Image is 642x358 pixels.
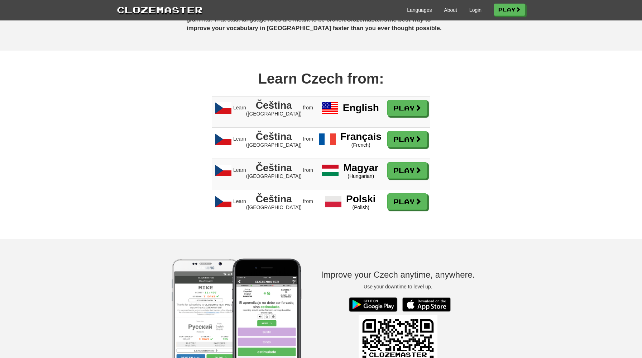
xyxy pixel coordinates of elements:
[387,100,427,116] a: Play
[346,194,375,205] span: Polski
[246,131,302,142] span: Čeština
[319,136,382,142] a: Français (French)
[325,193,342,210] img: Polski Polish
[246,194,302,205] span: Čeština
[343,162,378,174] span: Magyar
[212,159,316,190] span: Learn
[303,198,313,204] span: from
[321,99,339,117] img: English English
[212,96,316,127] span: Learn
[321,283,475,290] p: Use your downtime to level up.
[246,204,302,210] span: ([GEOGRAPHIC_DATA])
[494,4,525,16] a: Play
[387,162,427,179] a: Play
[246,142,302,148] span: ([GEOGRAPHIC_DATA])
[319,131,336,148] img: Français French
[187,16,442,32] strong: Clozemaster the best way to improve your vocabulary in [GEOGRAPHIC_DATA] faster than you ever tho...
[325,198,375,204] a: Polski (Polish)
[215,193,232,210] img: Learn Čeština (Czech) from Polski (Polish)
[402,297,451,312] img: Download_on_the_App_Store_Badge_US-UK_135x40-25178aeef6eb6b83b96f5f2d004eda3bffbb37122de64afbaef7...
[321,105,379,110] a: English
[343,103,379,114] span: English
[303,105,313,110] span: from
[387,131,427,147] a: Play
[353,204,369,210] span: (Polish)
[117,69,525,89] div: Learn Czech from:
[322,162,339,179] img: Magyar Hungarian
[382,16,387,23] u: is
[303,136,313,142] span: from
[322,167,378,173] a: Magyar (Hungarian)
[303,167,313,173] span: from
[246,162,302,174] span: Čeština
[246,100,302,111] span: Čeština
[212,127,316,159] span: Learn
[246,173,302,179] span: ([GEOGRAPHIC_DATA])
[348,173,374,179] span: (Hungarian)
[444,6,457,14] a: About
[407,6,432,14] a: Languages
[345,294,401,315] img: Get it on Google Play
[340,131,382,142] span: Français
[387,193,427,210] a: Play
[215,162,232,179] img: Learn Čeština (Czech) from Magyar (Hungarian)
[246,111,302,117] span: ([GEOGRAPHIC_DATA])
[321,270,475,279] h3: Improve your Czech anytime, anywhere.
[212,190,316,221] span: Learn
[215,99,232,117] img: Learn Čeština (Czech) from English (English)
[117,3,203,16] a: Clozemaster
[351,142,370,148] span: (French)
[469,6,481,14] a: Login
[215,131,232,148] img: Learn Čeština (Czech) from Français (French)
